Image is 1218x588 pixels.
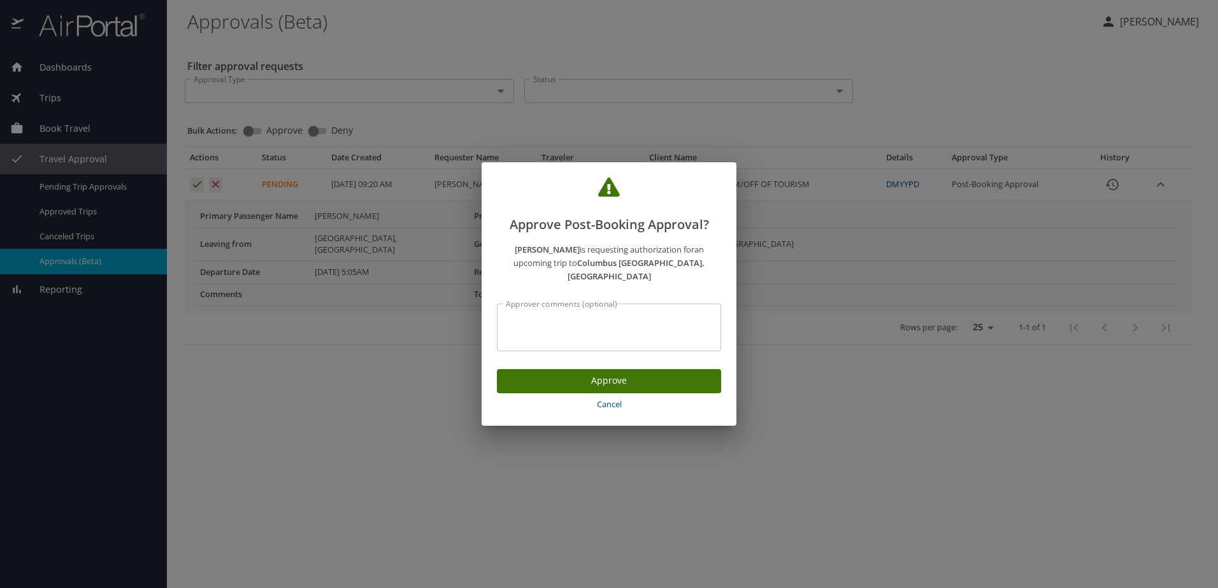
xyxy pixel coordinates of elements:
strong: Columbus [GEOGRAPHIC_DATA], [GEOGRAPHIC_DATA] [568,257,705,282]
span: Approve [507,373,711,389]
button: Approve [497,369,721,394]
span: Cancel [502,397,716,412]
h2: Approve Post-Booking Approval? [497,178,721,235]
strong: [PERSON_NAME] [515,244,580,255]
p: is requesting authorization for an upcoming trip to [497,243,721,283]
button: Cancel [497,393,721,416]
